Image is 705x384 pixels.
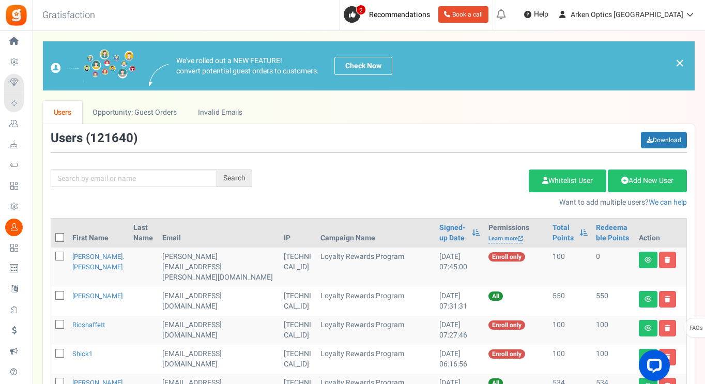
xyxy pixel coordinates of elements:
[548,248,592,287] td: 100
[665,325,670,331] i: Delete user
[369,9,430,20] span: Recommendations
[188,101,253,124] a: Invalid Emails
[435,248,484,287] td: [DATE] 07:45:00
[529,170,606,192] a: Whitelist User
[649,197,687,208] a: We can help
[158,345,280,374] td: General
[488,291,503,301] span: All
[149,64,168,86] img: images
[645,325,652,331] i: View details
[31,5,106,26] h3: Gratisfaction
[488,235,523,243] a: Learn more
[488,252,525,262] span: Enroll only
[158,316,280,345] td: General
[43,101,82,124] a: Users
[548,316,592,345] td: 100
[592,287,635,316] td: 550
[548,287,592,316] td: 550
[675,57,684,69] a: ×
[635,219,686,248] th: Action
[531,9,548,20] span: Help
[592,316,635,345] td: 100
[280,287,316,316] td: [TECHNICAL_ID]
[344,6,434,23] a: 2 Recommendations
[592,345,635,374] td: 100
[217,170,252,187] div: Search
[592,248,635,287] td: 0
[435,287,484,316] td: [DATE] 07:31:31
[641,132,687,148] a: Download
[548,345,592,374] td: 100
[316,219,435,248] th: Campaign Name
[82,101,187,124] a: Opportunity: Guest Orders
[553,223,574,243] a: Total Points
[488,349,525,359] span: Enroll only
[72,291,122,301] a: [PERSON_NAME]
[268,197,687,208] p: Want to add multiple users?
[280,316,316,345] td: [TECHNICAL_ID]
[158,219,280,248] th: Email
[68,219,129,248] th: First Name
[689,318,703,338] span: FAQs
[72,349,93,359] a: shick1
[158,287,280,316] td: [EMAIL_ADDRESS][DOMAIN_NAME]
[608,170,687,192] a: Add New User
[571,9,683,20] span: Arken Optics [GEOGRAPHIC_DATA]
[665,296,670,302] i: Delete user
[51,49,136,83] img: images
[665,257,670,263] i: Delete user
[435,316,484,345] td: [DATE] 07:27:46
[280,248,316,287] td: [TECHNICAL_ID]
[51,132,137,145] h3: Users ( )
[316,287,435,316] td: Loyalty Rewards Program
[438,6,488,23] a: Book a call
[5,4,28,27] img: Gratisfaction
[439,223,467,243] a: Signed-up Date
[645,296,652,302] i: View details
[356,5,366,15] span: 2
[72,320,105,330] a: ricshaffett
[488,320,525,330] span: Enroll only
[51,170,217,187] input: Search by email or name
[158,248,280,287] td: General
[435,345,484,374] td: [DATE] 06:16:56
[334,57,392,75] a: Check Now
[176,56,319,76] p: We've rolled out a NEW FEATURE! convert potential guest orders to customers.
[484,219,548,248] th: Permissions
[316,316,435,345] td: Loyalty Rewards Program
[90,129,133,147] span: 121640
[129,219,158,248] th: Last Name
[596,223,631,243] a: Redeemable Points
[520,6,553,23] a: Help
[316,248,435,287] td: Loyalty Rewards Program
[72,252,124,272] a: [PERSON_NAME].[PERSON_NAME]
[316,345,435,374] td: Loyalty Rewards Program
[280,219,316,248] th: IP
[280,345,316,374] td: [TECHNICAL_ID]
[645,257,652,263] i: View details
